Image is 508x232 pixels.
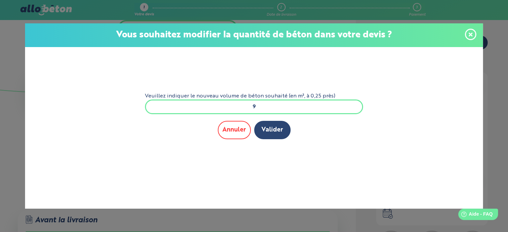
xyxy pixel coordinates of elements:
[254,121,291,139] button: Valider
[145,93,363,99] label: Veuillez indiquer le nouveau volume de béton souhaité (en m³, à 0,25 près)
[145,99,363,114] input: xxx
[32,30,476,40] p: Vous souhaitez modifier la quantité de béton dans votre devis ?
[218,121,251,139] button: Annuler
[449,206,501,225] iframe: Help widget launcher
